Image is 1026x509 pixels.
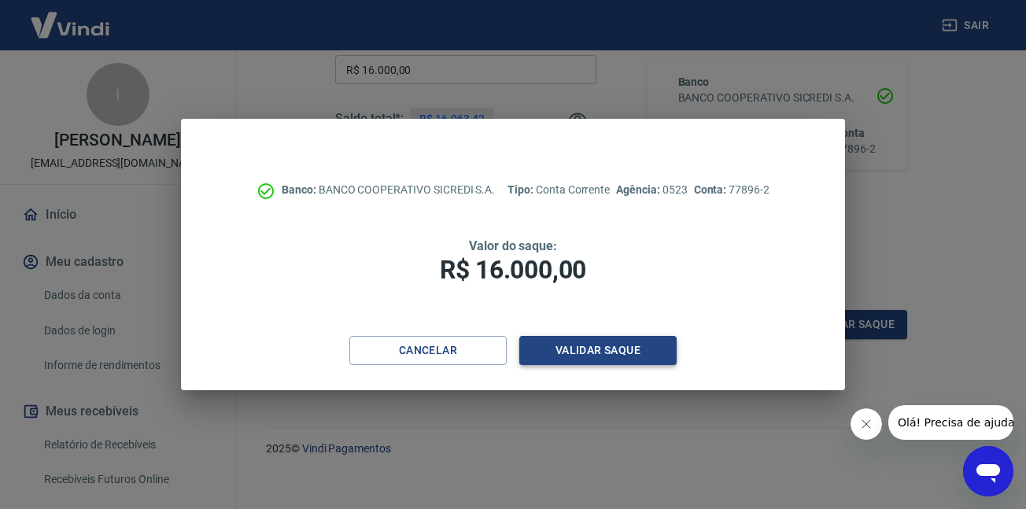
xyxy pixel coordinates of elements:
iframe: Mensagem da empresa [888,405,1013,440]
p: 77896-2 [694,182,769,198]
p: BANCO COOPERATIVO SICREDI S.A. [282,182,495,198]
p: 0523 [616,182,687,198]
p: Conta Corrente [507,182,610,198]
iframe: Botão para abrir a janela de mensagens [963,446,1013,496]
span: Agência: [616,183,662,196]
span: Tipo: [507,183,536,196]
span: R$ 16.000,00 [440,255,586,285]
iframe: Fechar mensagem [851,408,882,440]
span: Valor do saque: [469,238,557,253]
span: Banco: [282,183,319,196]
button: Validar saque [519,336,677,365]
span: Olá! Precisa de ajuda? [9,11,132,24]
span: Conta: [694,183,729,196]
button: Cancelar [349,336,507,365]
